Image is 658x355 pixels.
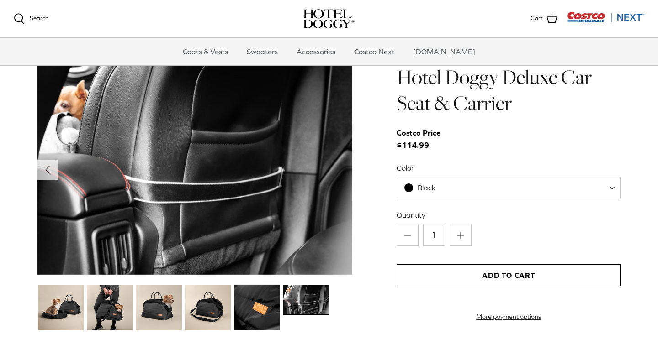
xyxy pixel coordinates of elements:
a: [DOMAIN_NAME] [405,38,483,65]
label: Color [397,163,621,173]
img: hoteldoggycom [303,9,355,28]
span: Cart [531,14,543,23]
a: Accessories [288,38,344,65]
label: Quantity [397,210,621,220]
a: Cart [531,13,557,25]
h1: Hotel Doggy Deluxe Car Seat & Carrier [397,64,621,116]
span: Black [397,183,454,193]
button: Add to Cart [397,264,621,286]
button: Previous [37,160,58,180]
a: Search [14,13,48,24]
a: Sweaters [239,38,286,65]
input: Quantity [423,224,445,246]
span: Black [397,177,621,198]
a: More payment options [397,313,621,321]
a: Coats & Vests [175,38,236,65]
img: Costco Next [567,11,644,23]
span: $114.99 [397,127,450,151]
a: hoteldoggy.com hoteldoggycom [303,9,355,28]
span: Black [418,183,435,192]
span: Search [30,15,48,21]
a: Costco Next [346,38,403,65]
div: Costco Price [397,127,440,139]
a: Visit Costco Next [567,17,644,24]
